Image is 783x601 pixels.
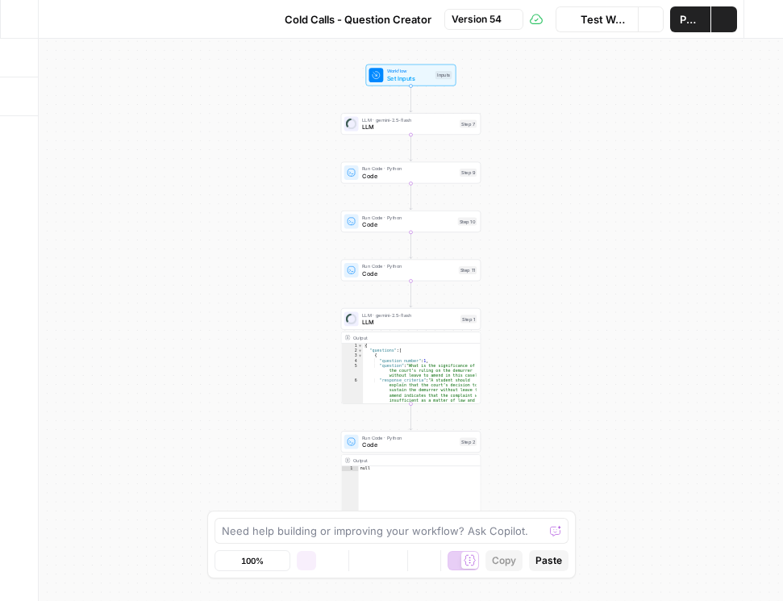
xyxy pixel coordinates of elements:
[353,457,456,464] div: Output
[341,65,481,86] div: WorkflowSet InputsInputs
[362,440,456,449] span: Code
[529,550,569,571] button: Paste
[341,211,481,232] div: Run Code · PythonCodeStep 10
[357,348,362,353] span: Toggle code folding, rows 2 through 103
[444,9,523,30] button: Version 54
[535,553,562,568] span: Paste
[341,358,363,363] div: 4
[362,318,457,327] span: LLM
[341,162,481,184] div: Run Code · PythonCodeStep 9
[410,183,412,210] g: Edge from step_9 to step_10
[341,308,481,404] div: LLM · gemini-2.5-flashLLMStep 1Output{ "questions":[ { "question_number":1, "question":"What is t...
[680,11,701,27] span: Publish
[362,214,454,221] span: Run Code · Python
[362,269,455,278] span: Code
[435,71,452,79] div: Inputs
[460,438,477,446] div: Step 2
[492,553,516,568] span: Copy
[362,434,456,441] span: Run Code · Python
[459,266,477,274] div: Step 11
[581,11,628,27] span: Test Workflow
[458,217,477,225] div: Step 10
[362,262,455,269] span: Run Code · Python
[241,554,264,567] span: 100%
[556,6,638,32] button: Test Workflow
[410,86,412,112] g: Edge from start to step_7
[460,169,477,177] div: Step 9
[341,431,481,527] div: Run Code · PythonCodeStep 2Outputnull
[362,165,456,173] span: Run Code · Python
[341,344,363,348] div: 1
[362,123,456,131] span: LLM
[341,363,363,378] div: 5
[452,12,502,27] span: Version 54
[362,116,456,123] span: LLM · gemini-2.5-flash
[357,353,362,358] span: Toggle code folding, rows 3 through 7
[460,120,477,128] div: Step 7
[341,353,363,358] div: 3
[341,378,363,413] div: 6
[260,6,441,32] button: Cold Calls - Question Creator
[410,135,412,161] g: Edge from step_7 to step_9
[362,311,457,319] span: LLM · gemini-2.5-flash
[357,344,362,348] span: Toggle code folding, rows 1 through 104
[410,232,412,259] g: Edge from step_10 to step_11
[341,348,363,353] div: 2
[410,281,412,307] g: Edge from step_11 to step_1
[460,315,477,323] div: Step 1
[387,68,431,75] span: Workflow
[341,466,358,471] div: 1
[362,220,454,229] span: Code
[387,73,431,82] span: Set Inputs
[353,334,456,341] div: Output
[285,11,431,27] span: Cold Calls - Question Creator
[485,550,523,571] button: Copy
[362,171,456,180] span: Code
[341,259,481,281] div: Run Code · PythonCodeStep 11
[410,403,412,430] g: Edge from step_1 to step_2
[341,113,481,135] div: LLM · gemini-2.5-flashLLMStep 7
[670,6,710,32] button: Publish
